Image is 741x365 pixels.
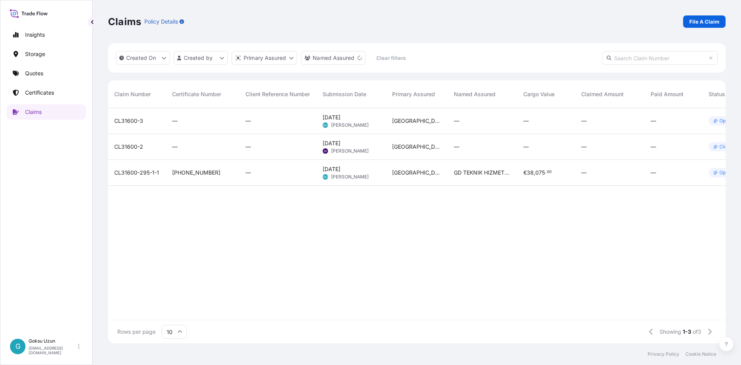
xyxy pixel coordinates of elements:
span: of 3 [693,328,701,336]
button: createdBy Filter options [174,51,228,65]
span: — [651,117,656,125]
span: Claimed Amount [581,90,624,98]
p: File A Claim [689,18,719,25]
span: GU [323,173,328,181]
span: 38 [527,170,534,175]
span: Primary Assured [392,90,435,98]
span: — [581,143,587,151]
span: — [245,117,251,125]
a: Insights [7,27,86,42]
p: Certificates [25,89,54,97]
p: Created On [126,54,156,62]
p: Goksu Uzun [29,338,76,344]
p: Primary Assured [244,54,286,62]
span: — [581,117,587,125]
span: GU [323,121,328,129]
a: File A Claim [683,15,726,28]
a: Storage [7,46,86,62]
span: CL31600-295-1-1 [114,169,159,177]
span: Status [709,90,725,98]
p: Clear filters [376,54,406,62]
span: Cargo Value [523,90,555,98]
span: CL31600-2 [114,143,143,151]
span: € [523,170,527,175]
span: G [15,343,20,350]
p: Quotes [25,70,43,77]
span: — [172,117,178,125]
a: Certificates [7,85,86,100]
span: Certificate Number [172,90,221,98]
span: 1-3 [683,328,691,336]
p: Open [719,118,731,124]
p: Insights [25,31,45,39]
span: 075 [535,170,545,175]
span: [GEOGRAPHIC_DATA] [392,169,442,177]
p: Policy Details [144,18,178,25]
span: [GEOGRAPHIC_DATA] [392,143,442,151]
p: Claims [25,108,42,116]
p: Named Assured [313,54,354,62]
span: . [545,171,546,173]
a: Quotes [7,66,86,81]
span: — [523,143,529,151]
a: Claims [7,104,86,120]
button: Clear filters [369,52,413,64]
span: Showing [660,328,681,336]
span: — [454,143,459,151]
span: [DATE] [323,114,340,121]
button: createdOn Filter options [116,51,170,65]
button: distributor Filter options [232,51,297,65]
span: [PERSON_NAME] [331,122,369,128]
p: Created by [184,54,213,62]
span: — [245,169,251,177]
a: Privacy Policy [648,351,679,357]
span: — [245,143,251,151]
span: Rows per page [117,328,156,336]
span: [PERSON_NAME] [331,174,369,180]
span: — [651,143,656,151]
p: Claims [108,15,141,28]
span: — [454,117,459,125]
span: Paid Amount [651,90,683,98]
span: — [651,169,656,177]
button: cargoOwner Filter options [301,51,365,65]
span: [PHONE_NUMBER] [172,169,220,177]
span: [DATE] [323,165,340,173]
span: Client Reference Number [245,90,310,98]
span: CL31600-3 [114,117,143,125]
span: Claim Number [114,90,151,98]
span: — [523,117,529,125]
a: Cookie Notice [685,351,716,357]
p: [EMAIL_ADDRESS][DOMAIN_NAME] [29,346,76,355]
span: [PERSON_NAME] [331,148,369,154]
span: [DATE] [323,139,340,147]
span: GD TEKNIK HIZMETLER [DOMAIN_NAME] [DOMAIN_NAME] STI [454,169,511,177]
p: Storage [25,50,45,58]
p: Closed [719,144,735,150]
p: Open [719,170,731,176]
span: Named Assured [454,90,496,98]
span: — [172,143,178,151]
span: Submission Date [323,90,366,98]
span: [GEOGRAPHIC_DATA] [392,117,442,125]
input: Search Claim Number [602,51,718,65]
span: — [581,169,587,177]
span: , [534,170,535,175]
span: DI [324,147,327,155]
span: 00 [547,171,552,173]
